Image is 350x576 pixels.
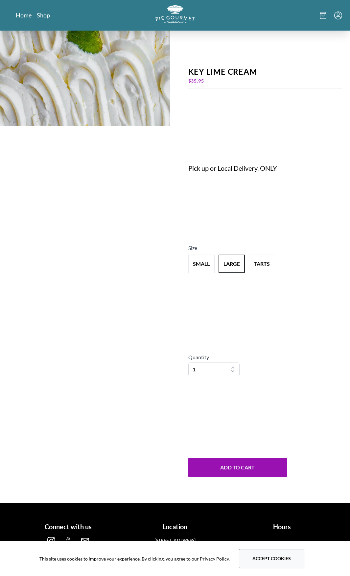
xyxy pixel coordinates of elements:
[150,537,200,544] p: [STREET_ADDRESS]
[16,11,32,19] a: Home
[219,255,245,273] button: Variant Swatch
[37,11,50,19] a: Shop
[39,555,230,562] span: This site uses cookies to improve your experience. By clicking, you agree to our Privacy Policy.
[334,12,342,19] button: Menu
[302,539,330,546] span: [DATE]
[231,522,333,532] h1: Hours
[155,5,195,23] img: logo
[81,537,89,545] img: email
[188,363,240,376] select: Quantity
[188,354,209,360] span: Quantity
[239,549,304,568] button: Accept cookies
[188,76,342,86] div: $ 35.95
[150,537,200,558] a: [STREET_ADDRESS][GEOGRAPHIC_DATA], VA 22180
[249,255,275,273] button: Variant Swatch
[64,539,72,546] a: facebook
[268,539,296,546] span: [DATE]
[188,255,215,273] button: Variant Swatch
[81,539,89,546] a: email
[188,67,342,76] div: Key Lime Cream
[188,163,342,173] div: Pick up or Local Delivery. ONLY
[47,537,55,545] img: instagram
[47,539,55,546] a: instagram
[155,5,195,25] a: Logo
[188,458,287,477] button: Add to Cart
[234,539,262,553] span: [DATE] - [DATE]
[17,522,119,532] h1: Connect with us
[64,537,72,545] img: facebook
[124,522,226,532] h1: Location
[188,245,197,251] span: Size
